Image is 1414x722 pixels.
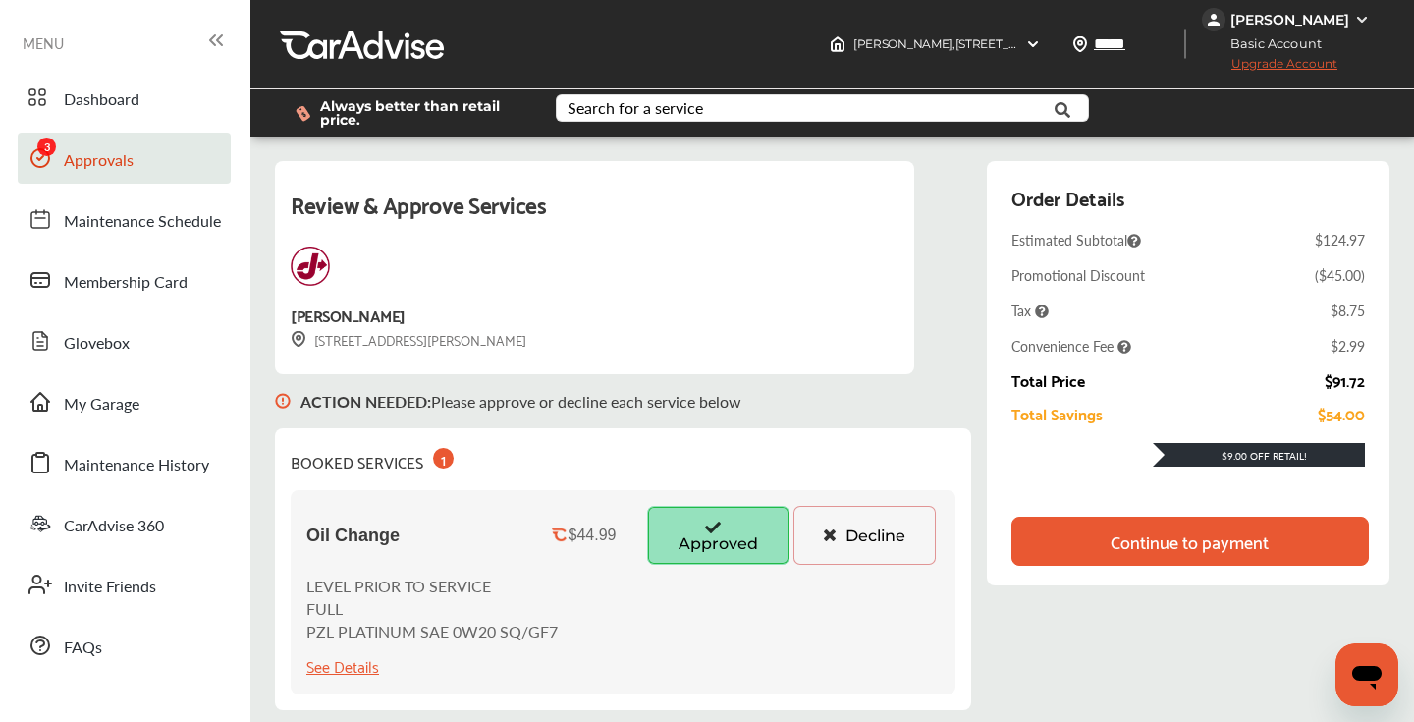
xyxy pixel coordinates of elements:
[18,559,231,610] a: Invite Friends
[64,148,134,174] span: Approvals
[291,444,454,474] div: BOOKED SERVICES
[64,270,188,296] span: Membership Card
[433,448,454,469] div: 1
[1184,29,1186,59] img: header-divider.bc55588e.svg
[18,133,231,184] a: Approvals
[64,514,164,539] span: CarAdvise 360
[306,620,558,642] p: PZL PLATINUM SAE 0W20 SQ/GF7
[1011,265,1145,285] div: Promotional Discount
[18,620,231,671] a: FAQs
[647,506,789,565] button: Approved
[64,209,221,235] span: Maintenance Schedule
[300,390,741,413] p: Please approve or decline each service below
[306,526,400,546] span: Oil Change
[1335,643,1398,706] iframe: Button to launch messaging window
[1331,336,1365,356] div: $2.99
[291,331,306,348] img: svg+xml;base64,PHN2ZyB3aWR0aD0iMTYiIGhlaWdodD0iMTciIHZpZXdCb3g9IjAgMCAxNiAxNyIgZmlsbD0ibm9uZSIgeG...
[1072,36,1088,52] img: location_vector.a44bc228.svg
[1315,230,1365,250] div: $124.97
[1230,11,1349,28] div: [PERSON_NAME]
[853,36,1350,51] span: [PERSON_NAME] , [STREET_ADDRESS][PERSON_NAME] [GEOGRAPHIC_DATA] , FL 32935
[18,437,231,488] a: Maintenance History
[291,185,898,247] div: Review & Approve Services
[1315,265,1365,285] div: ( $45.00 )
[1204,33,1336,54] span: Basic Account
[1331,301,1365,320] div: $8.75
[18,315,231,366] a: Glovebox
[1318,405,1365,422] div: $54.00
[300,390,431,413] b: ACTION NEEDED :
[320,99,524,127] span: Always better than retail price.
[275,374,291,428] img: svg+xml;base64,PHN2ZyB3aWR0aD0iMTYiIGhlaWdodD0iMTciIHZpZXdCb3g9IjAgMCAxNiAxNyIgZmlsbD0ibm9uZSIgeG...
[64,87,139,113] span: Dashboard
[64,453,209,478] span: Maintenance History
[1011,405,1103,422] div: Total Savings
[1011,181,1124,214] div: Order Details
[291,328,526,351] div: [STREET_ADDRESS][PERSON_NAME]
[18,376,231,427] a: My Garage
[793,506,936,565] button: Decline
[291,302,406,328] div: [PERSON_NAME]
[291,247,330,286] img: logo-jiffylube.png
[1153,449,1365,463] div: $9.00 Off Retail!
[1354,12,1370,28] img: WGsFRI8htEPBVLJbROoPRyZpYNWhNONpIPPETTm6eUC0GeLEiAAAAAElFTkSuQmCC
[569,527,617,544] div: $44.99
[830,36,845,52] img: header-home-logo.8d720a4f.svg
[568,100,703,116] div: Search for a service
[18,254,231,305] a: Membership Card
[64,575,156,600] span: Invite Friends
[64,331,130,357] span: Glovebox
[64,392,139,417] span: My Garage
[1025,36,1041,52] img: header-down-arrow.9dd2ce7d.svg
[1202,56,1337,81] span: Upgrade Account
[1011,371,1085,389] div: Total Price
[1011,301,1049,320] span: Tax
[1202,8,1225,31] img: jVpblrzwTbfkPYzPPzSLxeg0AAAAASUVORK5CYII=
[1325,371,1365,389] div: $91.72
[64,636,102,661] span: FAQs
[296,105,310,122] img: dollor_label_vector.a70140d1.svg
[306,575,558,597] p: LEVEL PRIOR TO SERVICE
[306,597,558,620] p: FULL
[18,72,231,123] a: Dashboard
[18,498,231,549] a: CarAdvise 360
[306,652,379,679] div: See Details
[23,35,64,51] span: MENU
[1111,531,1269,551] div: Continue to payment
[1011,336,1131,356] span: Convenience Fee
[18,194,231,245] a: Maintenance Schedule
[1011,230,1141,250] span: Estimated Subtotal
